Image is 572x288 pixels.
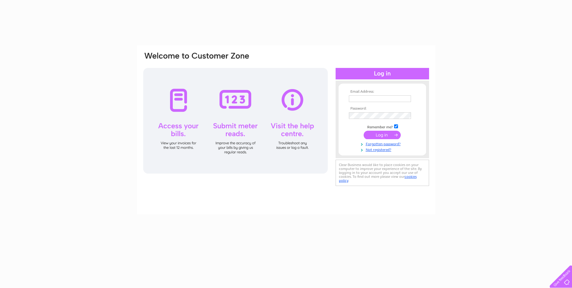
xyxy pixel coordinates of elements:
[347,90,417,94] th: Email Address:
[339,174,417,183] a: cookies policy
[347,107,417,111] th: Password:
[364,131,401,139] input: Submit
[349,146,417,152] a: Not registered?
[349,141,417,146] a: Forgotten password?
[336,160,429,186] div: Clear Business would like to place cookies on your computer to improve your experience of the sit...
[347,123,417,130] td: Remember me?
